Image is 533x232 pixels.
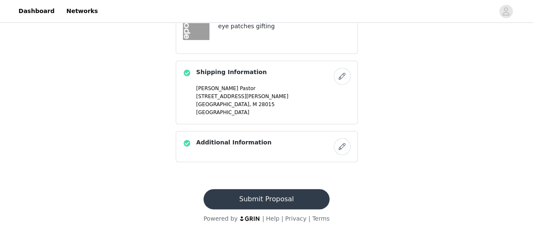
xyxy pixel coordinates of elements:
[196,93,351,100] p: [STREET_ADDRESS][PERSON_NAME]
[252,101,257,107] span: M
[196,109,351,116] p: [GEOGRAPHIC_DATA]
[502,5,510,18] div: avatar
[204,215,238,222] span: Powered by
[281,215,283,222] span: |
[266,215,279,222] a: Help
[196,138,272,147] h4: Additional Information
[262,215,264,222] span: |
[176,131,358,162] div: Additional Information
[196,68,267,77] h4: Shipping Information
[308,215,311,222] span: |
[312,215,329,222] a: Terms
[196,85,351,92] p: [PERSON_NAME] Pastor
[183,13,210,40] img: eye patches gifting
[258,101,274,107] span: 28015
[285,215,307,222] a: Privacy
[176,61,358,124] div: Shipping Information
[204,189,329,209] button: Submit Proposal
[196,101,251,107] span: [GEOGRAPHIC_DATA],
[61,2,103,21] a: Networks
[239,216,260,221] img: logo
[218,22,275,31] h4: eye patches gifting
[13,2,59,21] a: Dashboard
